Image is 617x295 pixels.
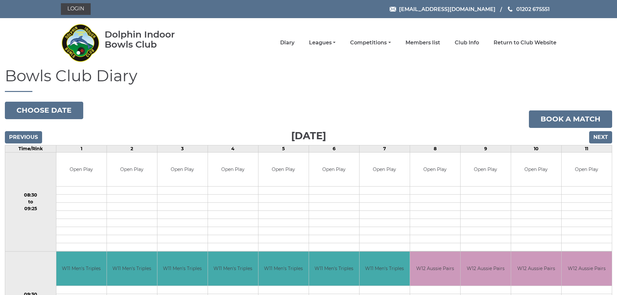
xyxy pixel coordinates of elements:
td: W11 Men's Triples [107,252,157,286]
td: Open Play [56,153,107,187]
td: W11 Men's Triples [309,252,359,286]
td: W11 Men's Triples [56,252,107,286]
a: Club Info [455,39,479,46]
h1: Bowls Club Diary [5,67,612,92]
td: W12 Aussie Pairs [562,252,612,286]
span: [EMAIL_ADDRESS][DOMAIN_NAME] [399,6,496,12]
button: Choose date [5,102,83,119]
a: Leagues [309,39,336,46]
td: W12 Aussie Pairs [511,252,561,286]
img: Phone us [508,6,512,12]
input: Next [589,131,612,143]
a: Phone us 01202 675551 [507,5,550,13]
td: W11 Men's Triples [360,252,410,286]
td: Open Play [461,153,511,187]
td: W11 Men's Triples [208,252,258,286]
td: 11 [561,145,612,152]
td: Open Play [562,153,612,187]
td: Open Play [258,153,309,187]
td: 7 [359,145,410,152]
td: W11 Men's Triples [258,252,309,286]
td: 6 [309,145,359,152]
td: Open Play [309,153,359,187]
span: 01202 675551 [516,6,550,12]
td: W12 Aussie Pairs [461,252,511,286]
a: Diary [280,39,294,46]
a: Members list [406,39,440,46]
td: Open Play [107,153,157,187]
td: Open Play [410,153,460,187]
a: Login [61,3,91,15]
td: 3 [157,145,208,152]
img: Email [390,7,396,12]
a: Return to Club Website [494,39,556,46]
td: 8 [410,145,460,152]
td: Open Play [208,153,258,187]
td: Open Play [511,153,561,187]
td: Time/Rink [5,145,56,152]
td: 5 [258,145,309,152]
div: Dolphin Indoor Bowls Club [105,29,196,50]
td: W11 Men's Triples [157,252,208,286]
td: W12 Aussie Pairs [410,252,460,286]
a: Email [EMAIL_ADDRESS][DOMAIN_NAME] [390,5,496,13]
td: Open Play [157,153,208,187]
img: Dolphin Indoor Bowls Club [61,20,100,65]
a: Competitions [350,39,391,46]
td: 1 [56,145,107,152]
td: 9 [460,145,511,152]
a: Book a match [529,110,612,128]
td: 08:30 to 09:25 [5,152,56,252]
td: 2 [107,145,157,152]
td: 4 [208,145,258,152]
input: Previous [5,131,42,143]
td: 10 [511,145,561,152]
td: Open Play [360,153,410,187]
